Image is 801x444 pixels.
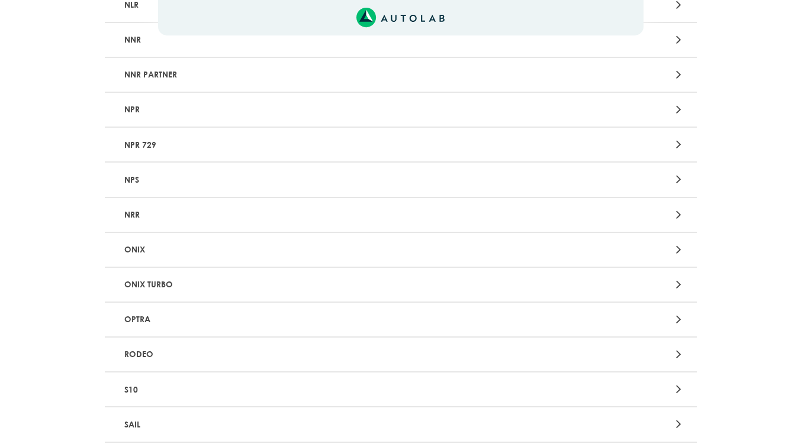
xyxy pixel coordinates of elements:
p: SAIL [120,413,488,435]
p: NPR [120,99,488,121]
p: ONIX TURBO [120,274,488,296]
p: NPR 729 [120,134,488,155]
p: RODEO [120,343,488,365]
p: NPS [120,168,488,190]
p: NNR PARTNER [120,64,488,86]
a: Link al sitio de autolab [356,11,445,22]
p: ONIX [120,239,488,261]
p: OPTRA [120,309,488,330]
p: NRR [120,204,488,226]
p: NNR [120,29,488,51]
p: S10 [120,378,488,400]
